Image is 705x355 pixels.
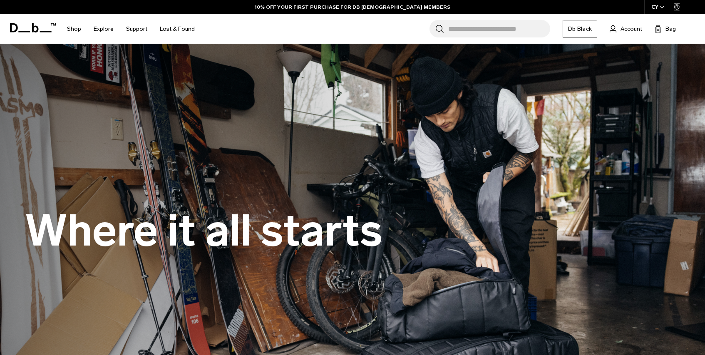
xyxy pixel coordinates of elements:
[665,25,676,33] span: Bag
[655,24,676,34] button: Bag
[563,20,597,37] a: Db Black
[160,14,195,44] a: Lost & Found
[621,25,642,33] span: Account
[94,14,114,44] a: Explore
[61,14,201,44] nav: Main Navigation
[25,207,382,255] h1: Where it all starts
[67,14,81,44] a: Shop
[126,14,147,44] a: Support
[610,24,642,34] a: Account
[255,3,450,11] a: 10% OFF YOUR FIRST PURCHASE FOR DB [DEMOGRAPHIC_DATA] MEMBERS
